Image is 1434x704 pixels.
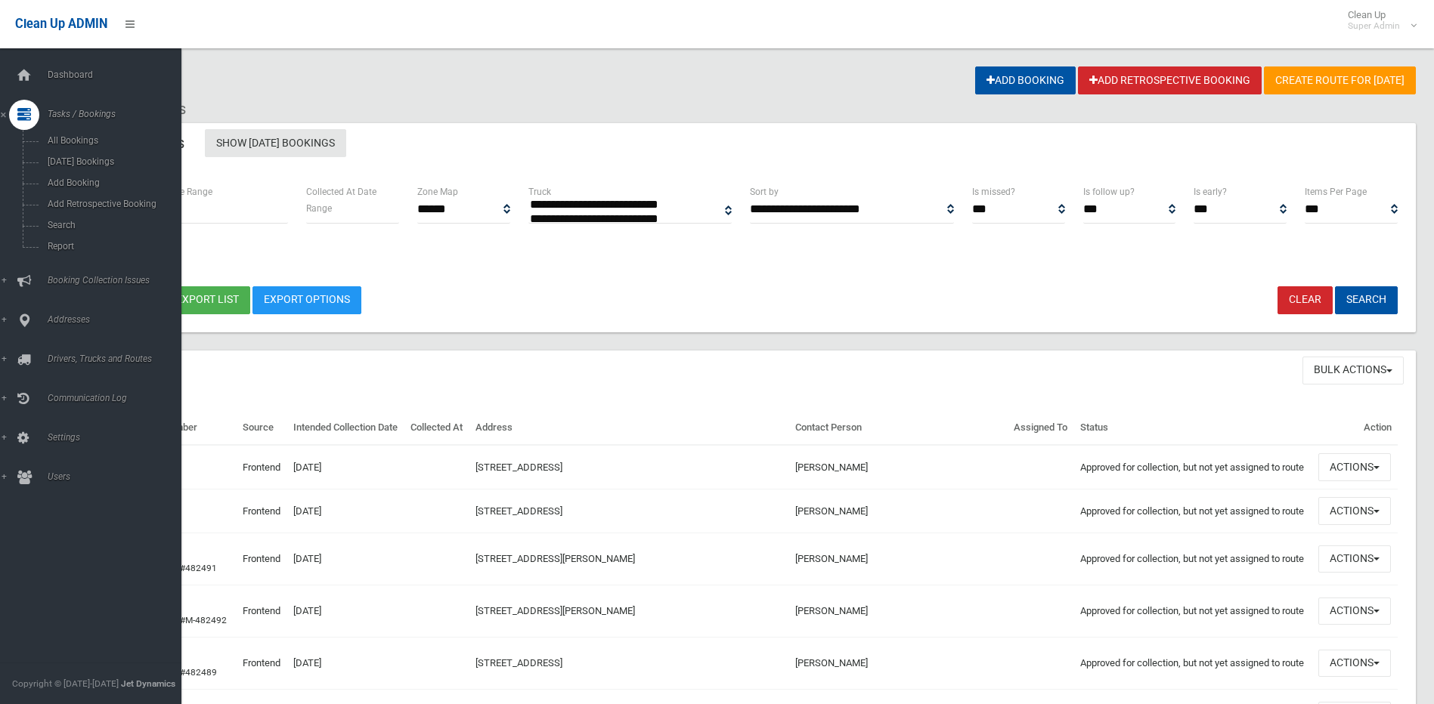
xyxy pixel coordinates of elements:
[1074,411,1312,446] th: Status
[1074,445,1312,489] td: Approved for collection, but not yet assigned to route
[15,17,107,31] span: Clean Up ADMIN
[237,533,287,585] td: Frontend
[475,462,562,473] a: [STREET_ADDRESS]
[237,445,287,489] td: Frontend
[180,667,217,678] a: #482489
[287,489,405,533] td: [DATE]
[1074,585,1312,638] td: Approved for collection, but not yet assigned to route
[789,585,1008,638] td: [PERSON_NAME]
[237,411,287,446] th: Source
[43,275,193,286] span: Booking Collection Issues
[287,585,405,638] td: [DATE]
[43,432,193,443] span: Settings
[1318,597,1391,625] button: Actions
[1074,489,1312,533] td: Approved for collection, but not yet assigned to route
[180,563,217,573] a: #482491
[287,445,405,489] td: [DATE]
[43,109,193,119] span: Tasks / Bookings
[43,393,193,403] span: Communication Log
[475,657,562,668] a: [STREET_ADDRESS]
[789,489,1008,533] td: [PERSON_NAME]
[1335,286,1398,314] button: Search
[252,286,361,314] a: Export Options
[469,411,789,446] th: Address
[237,489,287,533] td: Frontend
[475,505,562,517] a: [STREET_ADDRESS]
[43,156,180,167] span: [DATE] Bookings
[1074,638,1312,690] td: Approved for collection, but not yet assigned to route
[12,678,119,689] span: Copyright © [DATE]-[DATE]
[1340,9,1415,32] span: Clean Up
[287,638,405,690] td: [DATE]
[43,199,180,209] span: Add Retrospective Booking
[1348,20,1400,32] small: Super Admin
[43,471,193,482] span: Users
[237,638,287,690] td: Frontend
[475,605,635,616] a: [STREET_ADDRESS][PERSON_NAME]
[287,533,405,585] td: [DATE]
[789,533,1008,585] td: [PERSON_NAME]
[1318,545,1391,573] button: Actions
[205,129,346,157] a: Show [DATE] Bookings
[1278,286,1333,314] a: Clear
[1318,650,1391,678] button: Actions
[43,354,193,364] span: Drivers, Trucks and Routes
[287,411,405,446] th: Intended Collection Date
[180,615,227,625] a: #M-482492
[1264,66,1416,94] a: Create route for [DATE]
[789,445,1008,489] td: [PERSON_NAME]
[475,553,635,564] a: [STREET_ADDRESS][PERSON_NAME]
[1008,411,1074,446] th: Assigned To
[43,69,193,80] span: Dashboard
[1074,533,1312,585] td: Approved for collection, but not yet assigned to route
[43,220,180,230] span: Search
[789,638,1008,690] td: [PERSON_NAME]
[404,411,469,446] th: Collected At
[1318,453,1391,481] button: Actions
[1078,66,1262,94] a: Add Retrospective Booking
[165,286,250,314] button: Export list
[121,678,175,689] strong: Jet Dynamics
[43,241,180,252] span: Report
[237,585,287,638] td: Frontend
[43,135,180,146] span: All Bookings
[1312,411,1398,446] th: Action
[789,411,1008,446] th: Contact Person
[43,178,180,188] span: Add Booking
[1302,357,1404,384] button: Bulk Actions
[43,314,193,325] span: Addresses
[528,184,551,200] label: Truck
[1318,497,1391,525] button: Actions
[975,66,1076,94] a: Add Booking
